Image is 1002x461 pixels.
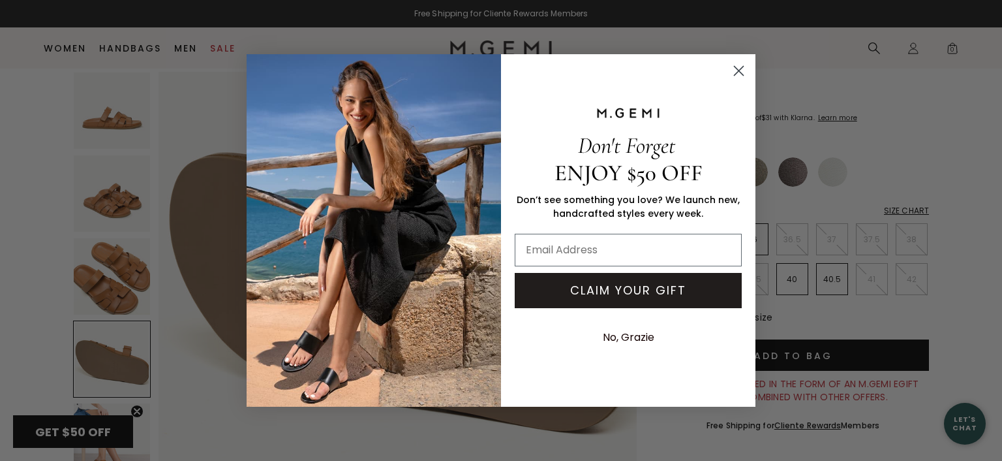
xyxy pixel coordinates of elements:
span: Don’t see something you love? We launch new, handcrafted styles every week. [517,193,740,220]
button: No, Grazie [596,321,661,354]
button: Close dialog [727,59,750,82]
button: CLAIM YOUR GIFT [515,273,742,308]
img: M.Gemi [247,54,501,407]
img: M.GEMI [596,107,661,119]
span: Don't Forget [578,132,675,159]
span: ENJOY $50 OFF [554,159,703,187]
input: Email Address [515,234,742,266]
